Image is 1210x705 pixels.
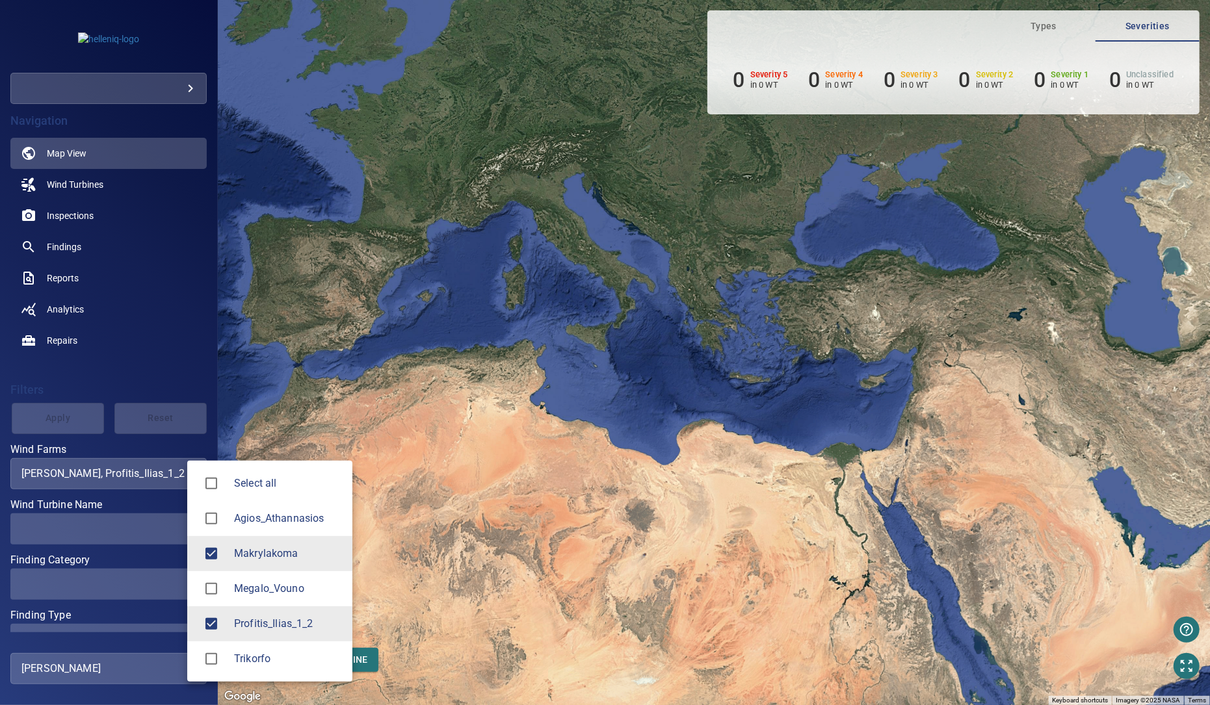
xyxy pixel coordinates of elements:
[234,581,342,596] div: Wind Farms Megalo_Vouno
[234,511,342,526] span: Agios_Athannasios
[198,610,225,637] span: Profitis_Ilias_1_2
[198,505,225,532] span: Agios_Athannasios
[234,651,342,667] div: Wind Farms Trikorfo
[198,575,225,602] span: Megalo_Vouno
[234,511,342,526] div: Wind Farms Agios_Athannasios
[234,616,342,632] div: Wind Farms Profitis_Ilias_1_2
[234,476,342,491] span: Select all
[198,645,225,673] span: Trikorfo
[198,540,225,567] span: Makrylakoma
[234,546,342,561] div: Wind Farms Makrylakoma
[234,616,342,632] span: Profitis_Ilias_1_2
[234,581,342,596] span: Megalo_Vouno
[187,461,352,682] ul: [PERSON_NAME], Profitis_Ilias_1_2
[234,651,342,667] span: Trikorfo
[234,546,342,561] span: Makrylakoma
